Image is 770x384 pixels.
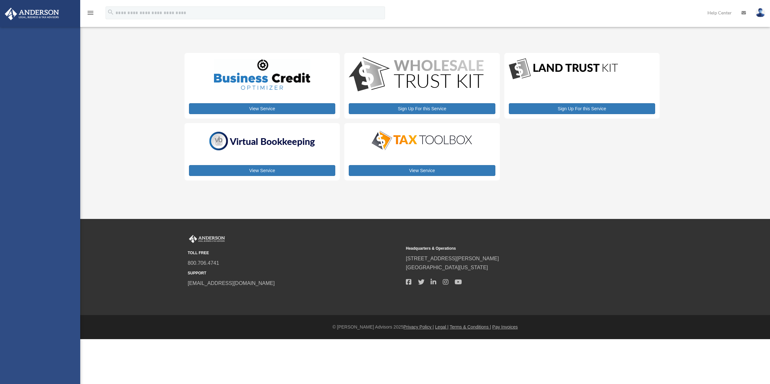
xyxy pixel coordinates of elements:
img: Anderson Advisors Platinum Portal [3,8,61,20]
a: [STREET_ADDRESS][PERSON_NAME] [406,256,499,261]
a: Sign Up For this Service [509,103,655,114]
a: [GEOGRAPHIC_DATA][US_STATE] [406,265,488,270]
a: Privacy Policy | [404,324,434,330]
img: User Pic [756,8,765,17]
a: [EMAIL_ADDRESS][DOMAIN_NAME] [188,280,275,286]
a: Terms & Conditions | [450,324,491,330]
img: Anderson Advisors Platinum Portal [188,235,226,243]
small: TOLL FREE [188,250,401,256]
div: © [PERSON_NAME] Advisors 2025 [80,323,770,331]
img: WS-Trust-Kit-lgo-1.jpg [349,57,483,93]
a: View Service [189,165,335,176]
small: Headquarters & Operations [406,245,620,252]
a: Pay Invoices [492,324,518,330]
i: search [107,9,114,16]
a: Legal | [435,324,449,330]
a: Sign Up For this Service [349,103,495,114]
a: 800.706.4741 [188,260,219,266]
a: menu [87,11,94,17]
a: View Service [349,165,495,176]
a: View Service [189,103,335,114]
small: SUPPORT [188,270,401,277]
i: menu [87,9,94,17]
img: LandTrust_lgo-1.jpg [509,57,618,81]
